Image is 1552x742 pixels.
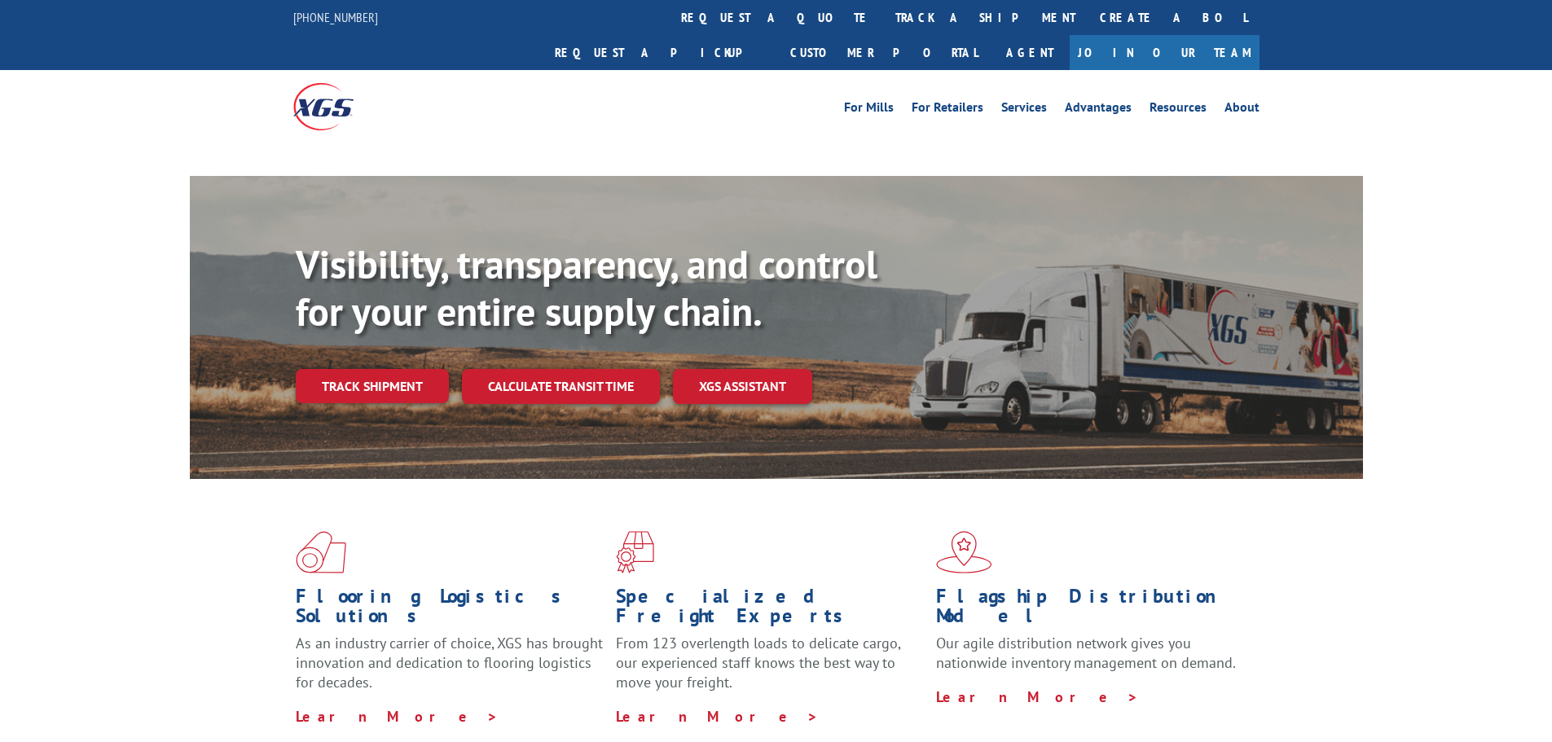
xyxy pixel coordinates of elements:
[293,9,378,25] a: [PHONE_NUMBER]
[1070,35,1260,70] a: Join Our Team
[1001,101,1047,119] a: Services
[616,634,924,706] p: From 123 overlength loads to delicate cargo, our experienced staff knows the best way to move you...
[462,369,660,404] a: Calculate transit time
[936,531,992,573] img: xgs-icon-flagship-distribution-model-red
[296,707,499,726] a: Learn More >
[844,101,894,119] a: For Mills
[936,586,1244,634] h1: Flagship Distribution Model
[296,634,603,692] span: As an industry carrier of choice, XGS has brought innovation and dedication to flooring logistics...
[673,369,812,404] a: XGS ASSISTANT
[296,369,449,403] a: Track shipment
[778,35,990,70] a: Customer Portal
[936,687,1139,706] a: Learn More >
[990,35,1070,70] a: Agent
[616,586,924,634] h1: Specialized Freight Experts
[1224,101,1260,119] a: About
[296,531,346,573] img: xgs-icon-total-supply-chain-intelligence-red
[1065,101,1132,119] a: Advantages
[912,101,983,119] a: For Retailers
[936,634,1236,672] span: Our agile distribution network gives you nationwide inventory management on demand.
[1150,101,1207,119] a: Resources
[616,707,819,726] a: Learn More >
[616,531,654,573] img: xgs-icon-focused-on-flooring-red
[296,239,877,336] b: Visibility, transparency, and control for your entire supply chain.
[296,586,604,634] h1: Flooring Logistics Solutions
[543,35,778,70] a: Request a pickup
